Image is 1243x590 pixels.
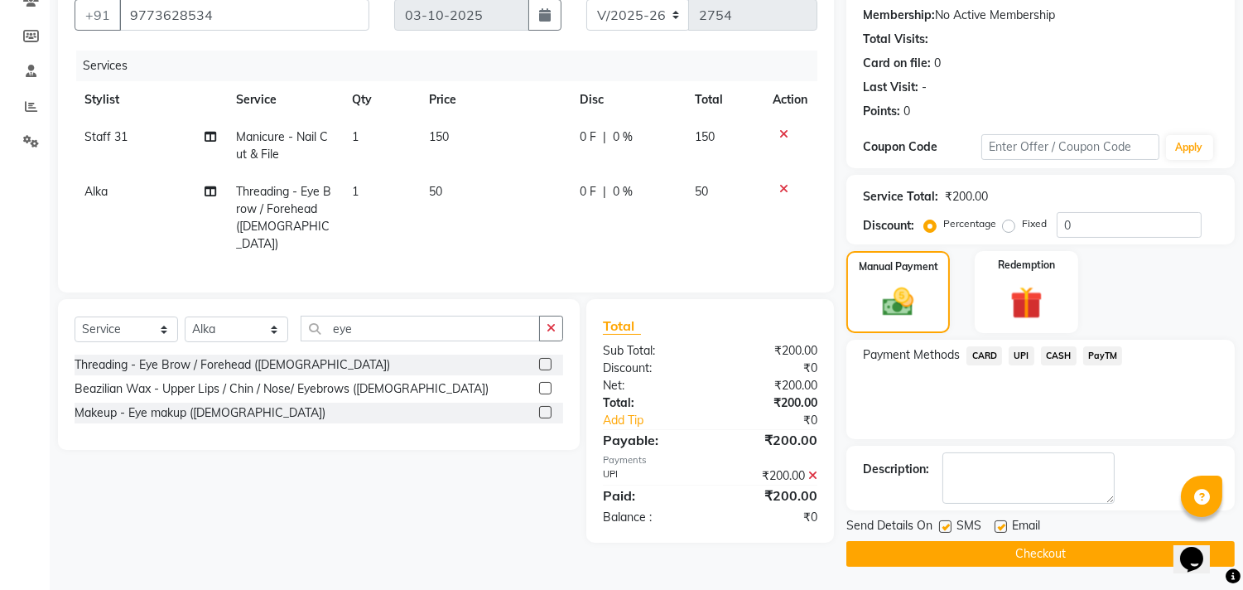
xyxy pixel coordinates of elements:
div: ₹200.00 [711,486,831,505]
div: Balance : [590,509,711,526]
span: Email [1012,517,1040,538]
button: Apply [1166,135,1213,160]
div: Discount: [590,360,711,377]
th: Action [763,81,817,118]
div: Sub Total: [590,342,711,360]
span: 150 [429,129,449,144]
span: CASH [1041,346,1077,365]
span: 150 [695,129,715,144]
img: _gift.svg [1000,283,1053,323]
div: ₹200.00 [711,394,831,412]
img: _cash.svg [873,284,923,320]
label: Redemption [998,258,1055,273]
div: 0 [934,55,941,72]
div: Threading - Eye Brow / Forehead ([DEMOGRAPHIC_DATA]) [75,356,390,374]
th: Service [226,81,342,118]
span: 50 [695,184,708,199]
div: ₹200.00 [945,188,988,206]
button: Checkout [846,541,1235,567]
span: 0 % [613,183,633,201]
span: 1 [352,129,359,144]
span: 50 [429,184,442,199]
div: Payments [603,453,817,467]
th: Qty [342,81,419,118]
div: Last Visit: [863,79,918,96]
div: Description: [863,461,929,478]
th: Stylist [75,81,226,118]
th: Total [685,81,764,118]
div: Makeup - Eye makup ([DEMOGRAPHIC_DATA]) [75,404,325,422]
span: 0 F [580,128,596,146]
label: Percentage [943,216,996,231]
div: ₹0 [711,360,831,377]
span: PayTM [1083,346,1123,365]
div: ₹200.00 [711,467,831,485]
span: CARD [966,346,1002,365]
th: Price [419,81,570,118]
div: Paid: [590,486,711,505]
div: Beazilian Wax - Upper Lips / Chin / Nose/ Eyebrows ([DEMOGRAPHIC_DATA]) [75,380,489,398]
label: Manual Payment [859,259,938,274]
th: Disc [570,81,685,118]
div: ₹0 [730,412,831,429]
div: Total: [590,394,711,412]
a: Add Tip [590,412,730,429]
span: SMS [956,517,981,538]
span: 1 [352,184,359,199]
div: Discount: [863,217,914,235]
div: Total Visits: [863,31,928,48]
div: Services [76,51,830,81]
span: Manicure - Nail Cut & File [236,129,328,162]
div: No Active Membership [863,7,1218,24]
div: Card on file: [863,55,931,72]
div: ₹0 [711,509,831,526]
span: | [603,183,606,201]
input: Enter Offer / Coupon Code [981,134,1159,160]
div: Membership: [863,7,935,24]
div: Coupon Code [863,138,981,156]
div: ₹200.00 [711,430,831,450]
div: Service Total: [863,188,938,206]
label: Fixed [1022,216,1047,231]
div: ₹200.00 [711,377,831,394]
div: Points: [863,103,900,120]
input: Search or Scan [301,316,540,341]
span: Send Details On [846,517,932,538]
div: UPI [590,467,711,485]
span: Threading - Eye Brow / Forehead ([DEMOGRAPHIC_DATA]) [236,184,331,251]
span: Payment Methods [863,346,960,364]
div: 0 [903,103,910,120]
iframe: chat widget [1173,524,1226,573]
div: ₹200.00 [711,342,831,360]
span: 0 % [613,128,633,146]
span: Alka [84,184,108,199]
div: Payable: [590,430,711,450]
span: Staff 31 [84,129,128,144]
span: 0 F [580,183,596,201]
div: - [922,79,927,96]
span: UPI [1009,346,1034,365]
span: Total [603,317,641,335]
span: | [603,128,606,146]
div: Net: [590,377,711,394]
